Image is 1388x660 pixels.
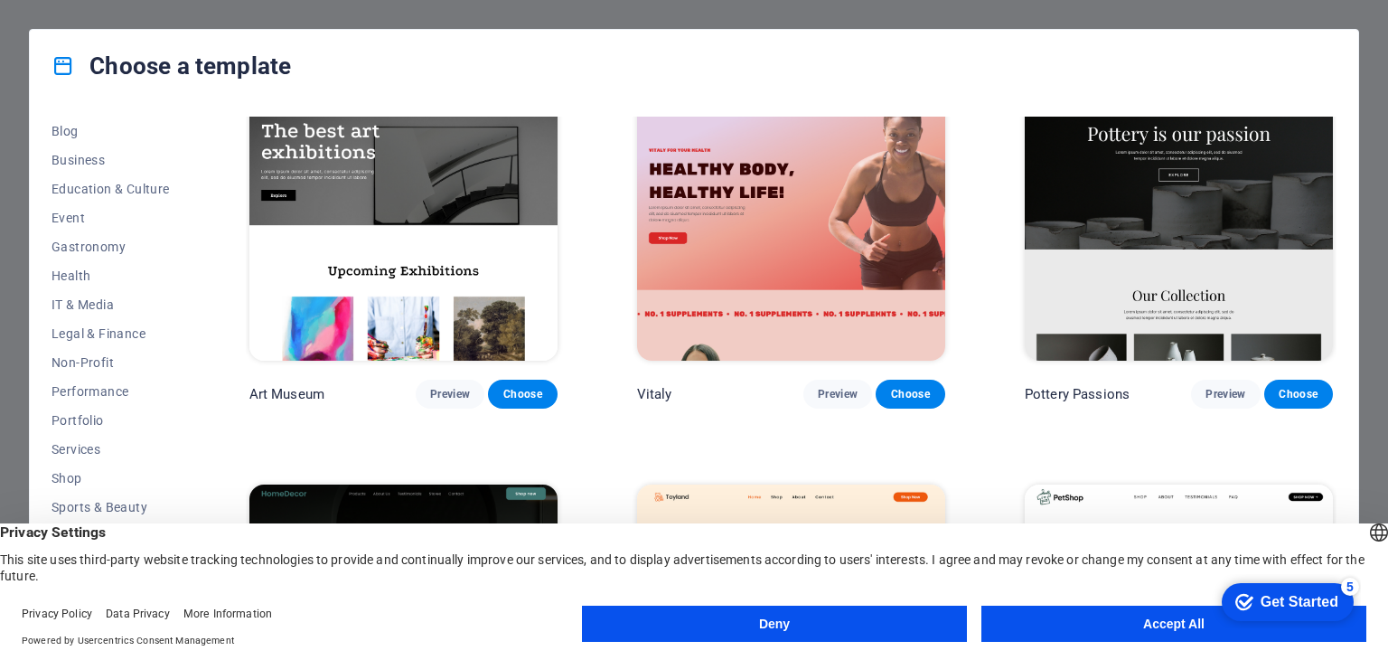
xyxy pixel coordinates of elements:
span: IT & Media [52,297,170,312]
h4: Choose a template [52,52,291,80]
button: Choose [876,380,944,409]
button: Health [52,261,170,290]
span: Event [52,211,170,225]
button: Choose [488,380,557,409]
span: Performance [52,384,170,399]
div: Get Started 5 items remaining, 0% complete [14,9,146,47]
span: Education & Culture [52,182,170,196]
p: Pottery Passions [1025,385,1130,403]
button: Shop [52,464,170,493]
span: Choose [502,387,542,401]
span: Choose [890,387,930,401]
button: Event [52,203,170,232]
button: Portfolio [52,406,170,435]
div: Get Started [53,20,131,36]
span: Shop [52,471,170,486]
button: Preview [1191,380,1260,409]
button: Choose [1264,380,1333,409]
span: Preview [818,387,858,401]
button: Services [52,435,170,464]
span: Portfolio [52,413,170,428]
span: Services [52,442,170,457]
div: 5 [134,4,152,22]
span: Business [52,153,170,167]
span: Health [52,269,170,283]
img: Pottery Passions [1025,76,1333,360]
span: Choose [1279,387,1318,401]
img: Art Museum [249,76,558,360]
span: Gastronomy [52,240,170,254]
button: Non-Profit [52,348,170,377]
span: Blog [52,124,170,138]
button: Business [52,146,170,174]
span: Legal & Finance [52,326,170,341]
button: Performance [52,377,170,406]
button: Sports & Beauty [52,493,170,522]
span: Preview [430,387,470,401]
button: Legal & Finance [52,319,170,348]
img: Vitaly [637,76,945,360]
button: Gastronomy [52,232,170,261]
span: Non-Profit [52,355,170,370]
button: Education & Culture [52,174,170,203]
span: Preview [1205,387,1245,401]
button: IT & Media [52,290,170,319]
p: Vitaly [637,385,672,403]
button: Blog [52,117,170,146]
button: Preview [803,380,872,409]
span: Sports & Beauty [52,500,170,514]
button: Trades [52,522,170,551]
p: Art Museum [249,385,324,403]
button: Preview [416,380,484,409]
